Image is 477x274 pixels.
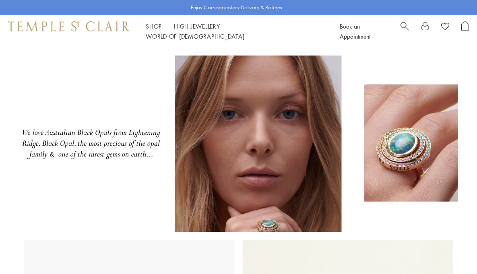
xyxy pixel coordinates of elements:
a: Search [401,21,409,41]
nav: Main navigation [146,21,322,41]
a: View Wishlist [441,21,449,33]
img: Temple St. Clair [8,21,130,31]
iframe: Gorgias live chat messenger [437,236,469,266]
p: Enjoy Complimentary Delivery & Returns [191,4,282,12]
a: ShopShop [146,22,162,30]
a: High JewelleryHigh Jewellery [174,22,220,30]
a: Open Shopping Bag [461,21,469,41]
a: Book an Appointment [340,22,370,40]
a: World of [DEMOGRAPHIC_DATA]World of [DEMOGRAPHIC_DATA] [146,32,244,40]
